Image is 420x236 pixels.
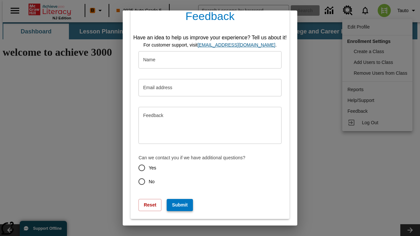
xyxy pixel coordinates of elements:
h4: Feedback [131,4,289,31]
div: Have an idea to help us improve your experience? Tell us about it! [133,34,287,42]
a: support, will open in new browser tab [198,42,275,48]
div: contact-permission [138,161,282,188]
button: Submit [167,199,193,211]
div: For customer support, visit . [133,42,287,49]
span: Yes [149,165,156,171]
span: No [149,178,155,185]
button: Reset [138,199,161,211]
